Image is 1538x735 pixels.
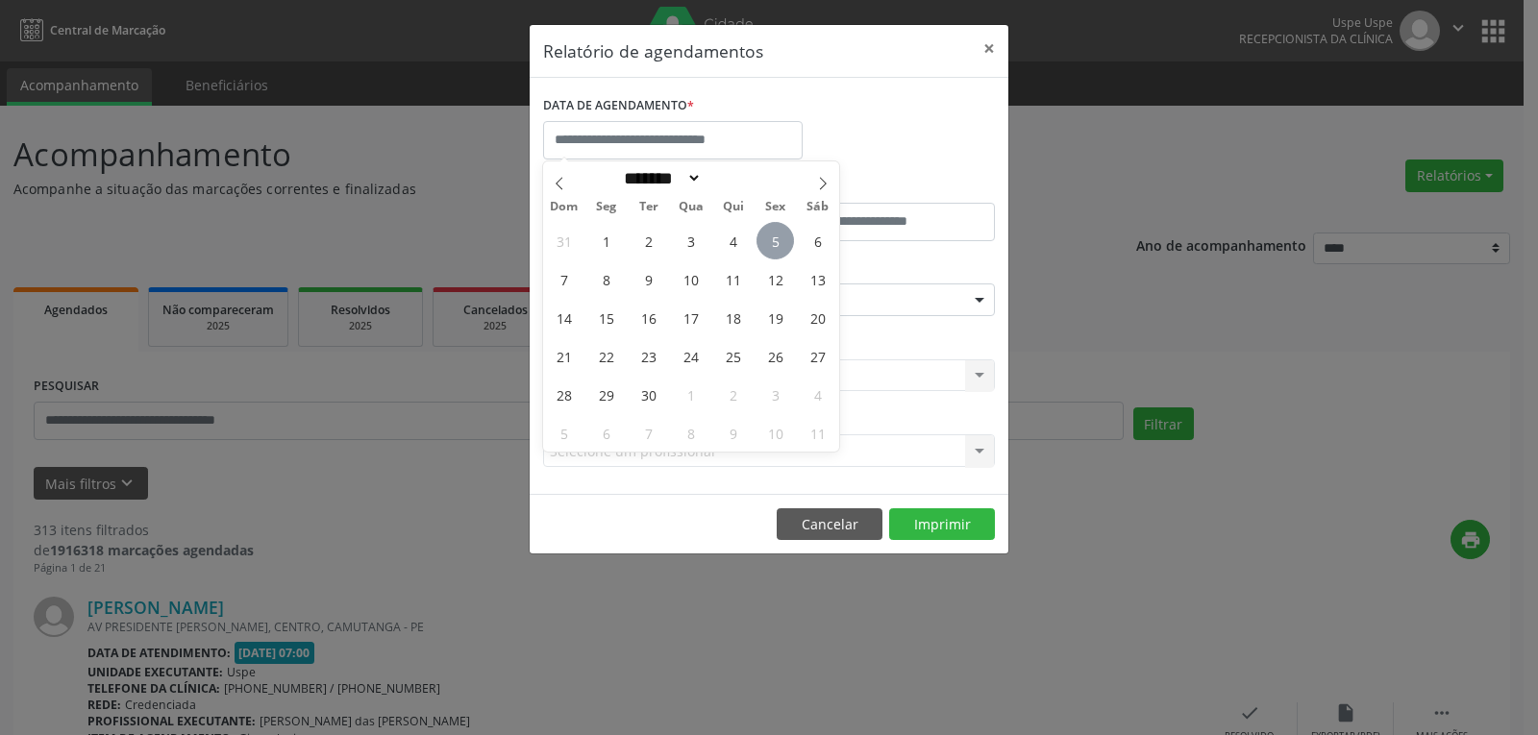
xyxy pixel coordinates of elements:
span: Outubro 2, 2025 [714,376,752,413]
span: Setembro 30, 2025 [630,376,667,413]
span: Setembro 10, 2025 [672,260,709,298]
span: Setembro 25, 2025 [714,337,752,375]
span: Setembro 11, 2025 [714,260,752,298]
span: Qua [670,201,712,213]
span: Outubro 4, 2025 [799,376,836,413]
button: Close [970,25,1008,72]
span: Outubro 6, 2025 [587,414,625,452]
span: Outubro 11, 2025 [799,414,836,452]
h5: Relatório de agendamentos [543,38,763,63]
button: Cancelar [777,508,882,541]
span: Setembro 24, 2025 [672,337,709,375]
label: ATÉ [774,173,995,203]
span: Sex [755,201,797,213]
span: Setembro 4, 2025 [714,222,752,259]
span: Outubro 9, 2025 [714,414,752,452]
span: Setembro 8, 2025 [587,260,625,298]
input: Year [702,168,765,188]
span: Setembro 5, 2025 [757,222,794,259]
span: Setembro 19, 2025 [757,299,794,336]
span: Outubro 7, 2025 [630,414,667,452]
span: Outubro 8, 2025 [672,414,709,452]
span: Setembro 23, 2025 [630,337,667,375]
span: Setembro 27, 2025 [799,337,836,375]
span: Setembro 20, 2025 [799,299,836,336]
span: Setembro 17, 2025 [672,299,709,336]
button: Imprimir [889,508,995,541]
span: Setembro 28, 2025 [545,376,583,413]
span: Outubro 10, 2025 [757,414,794,452]
span: Setembro 7, 2025 [545,260,583,298]
span: Outubro 3, 2025 [757,376,794,413]
span: Seg [585,201,628,213]
span: Qui [712,201,755,213]
span: Setembro 6, 2025 [799,222,836,259]
span: Setembro 9, 2025 [630,260,667,298]
span: Setembro 15, 2025 [587,299,625,336]
span: Agosto 31, 2025 [545,222,583,259]
span: Ter [628,201,670,213]
label: DATA DE AGENDAMENTO [543,91,694,121]
span: Sáb [797,201,839,213]
span: Setembro 22, 2025 [587,337,625,375]
span: Setembro 1, 2025 [587,222,625,259]
span: Setembro 14, 2025 [545,299,583,336]
select: Month [617,168,702,188]
span: Setembro 21, 2025 [545,337,583,375]
span: Setembro 2, 2025 [630,222,667,259]
span: Outubro 5, 2025 [545,414,583,452]
span: Dom [543,201,585,213]
span: Setembro 29, 2025 [587,376,625,413]
span: Setembro 18, 2025 [714,299,752,336]
span: Outubro 1, 2025 [672,376,709,413]
span: Setembro 12, 2025 [757,260,794,298]
span: Setembro 26, 2025 [757,337,794,375]
span: Setembro 13, 2025 [799,260,836,298]
span: Setembro 3, 2025 [672,222,709,259]
span: Setembro 16, 2025 [630,299,667,336]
